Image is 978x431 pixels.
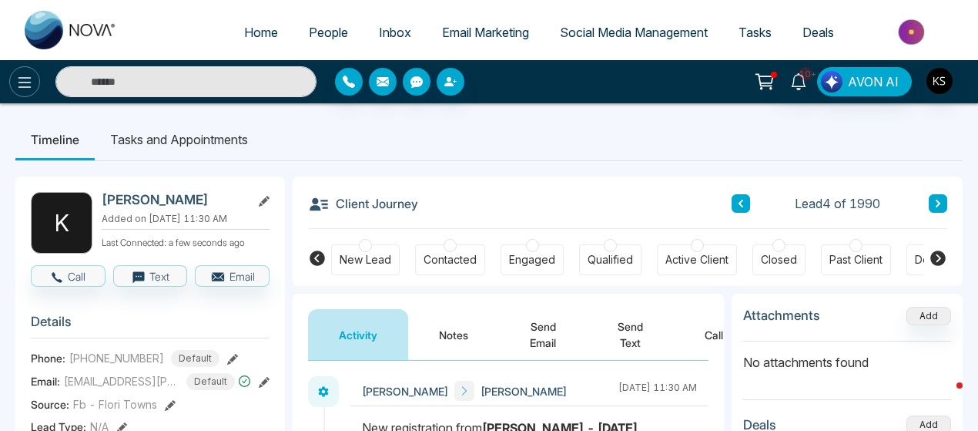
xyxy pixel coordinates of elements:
button: AVON AI [817,67,912,96]
a: Social Media Management [544,18,723,47]
div: Engaged [509,252,555,268]
li: Tasks and Appointments [95,119,263,160]
span: People [309,25,348,40]
div: Past Client [829,252,883,268]
a: Deals [787,18,849,47]
div: [DATE] 11:30 AM [618,381,697,401]
div: K [31,192,92,254]
h3: Client Journey [308,192,418,215]
img: Lead Flow [821,71,842,93]
div: Active Client [665,252,728,268]
div: Qualified [588,252,633,268]
p: Last Connected: a few seconds ago [102,233,270,250]
button: Call [674,309,754,360]
span: [EMAIL_ADDRESS][PERSON_NAME][DOMAIN_NAME] [64,373,179,389]
a: Tasks [723,18,787,47]
span: Fb - Flori Towns [73,396,157,412]
button: Activity [308,309,408,360]
span: [PERSON_NAME] [481,383,567,399]
span: Lead 4 of 1990 [795,194,880,213]
span: Deals [802,25,834,40]
h2: [PERSON_NAME] [102,192,245,207]
button: Add [906,307,951,325]
a: People [293,18,363,47]
li: Timeline [15,119,95,160]
span: Phone: [31,350,65,366]
button: Email [195,265,270,287]
a: Email Marketing [427,18,544,47]
span: 10+ [799,67,812,81]
div: Contacted [424,252,477,268]
h3: Attachments [743,308,820,323]
button: Call [31,265,106,287]
p: Added on [DATE] 11:30 AM [102,212,270,226]
span: [PHONE_NUMBER] [69,350,164,366]
span: Home [244,25,278,40]
button: Notes [408,309,499,360]
span: Source: [31,396,69,412]
span: Inbox [379,25,411,40]
span: Social Media Management [560,25,708,40]
span: Email: [31,373,60,389]
a: Inbox [363,18,427,47]
button: Text [113,265,188,287]
span: Default [171,350,219,367]
button: Send Email [499,309,587,360]
span: Email Marketing [442,25,529,40]
img: User Avatar [926,68,953,94]
h3: Details [31,314,270,338]
span: AVON AI [848,72,899,91]
button: Send Text [587,309,674,360]
span: Tasks [739,25,772,40]
div: Closed [761,252,797,268]
div: New Lead [340,252,391,268]
p: No attachments found [743,342,951,372]
iframe: Intercom live chat [926,379,963,416]
span: [PERSON_NAME] [362,383,448,399]
img: Nova CRM Logo [25,11,117,49]
a: 10+ [780,67,817,94]
img: Market-place.gif [857,15,969,49]
span: Add [906,308,951,322]
span: Default [186,373,235,390]
a: Home [229,18,293,47]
